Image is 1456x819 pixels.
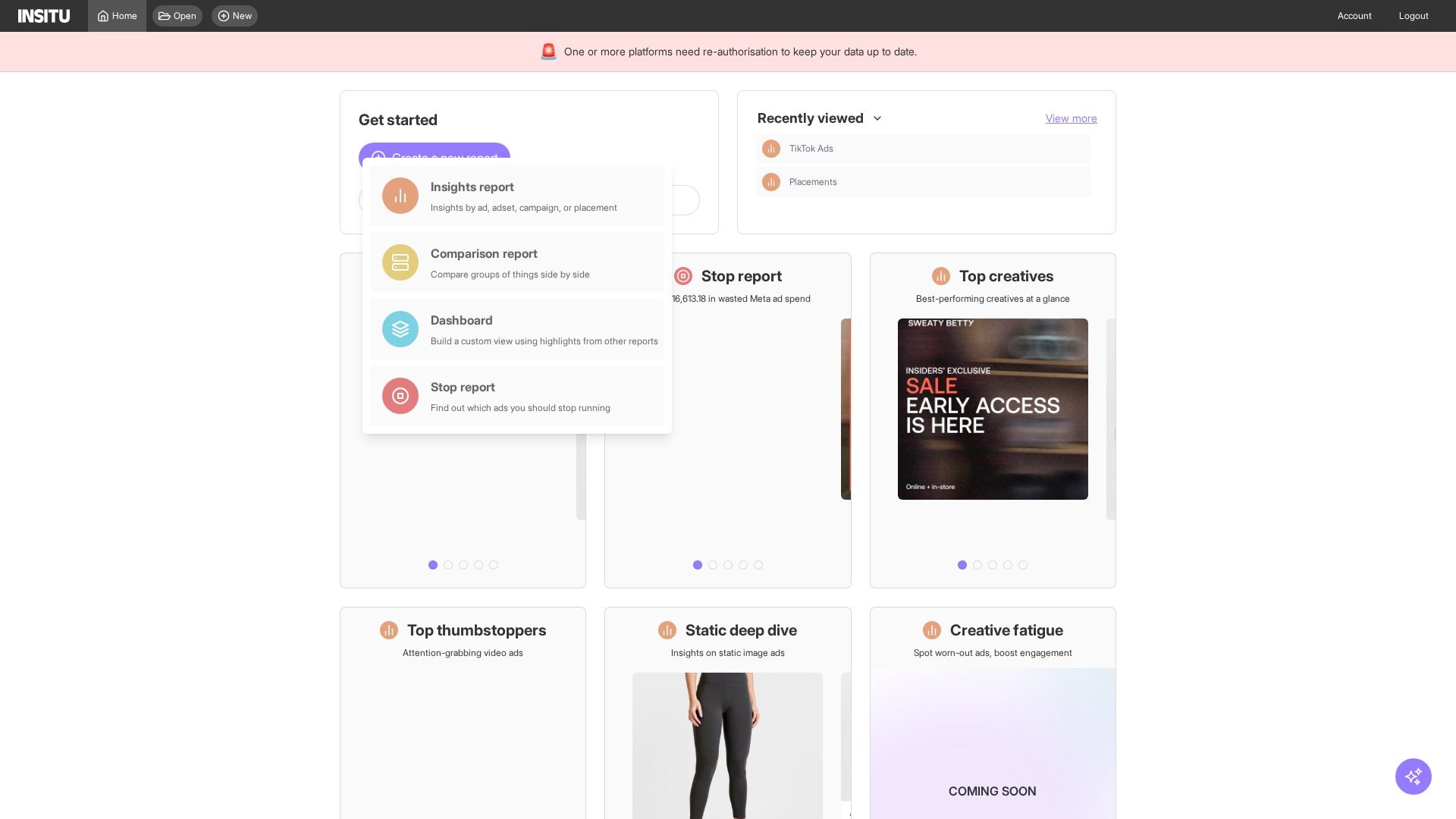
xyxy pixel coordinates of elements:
[392,149,498,167] span: Create a new report
[645,293,811,305] p: Save £16,613.18 in wasted Meta ad spend
[403,647,523,659] p: Attention-grabbing video ads
[789,176,1085,188] span: Placements
[431,311,658,329] div: Dashboard
[431,177,617,196] div: Insights report
[789,143,833,155] span: TikTok Ads
[686,620,797,641] h1: Static deep dive
[959,265,1054,287] h1: Top creatives
[359,109,700,130] h1: Get started
[174,10,196,22] span: Open
[789,176,837,188] span: Placements
[431,268,590,281] div: Compare groups of things side by side
[407,620,547,641] h1: Top thumbstoppers
[870,253,1116,588] a: Top creativesBest-performing creatives at a glance
[789,143,1085,155] span: TikTok Ads
[701,265,782,287] h1: Stop report
[431,202,617,214] div: Insights by ad, adset, campaign, or placement
[762,140,780,158] div: Insights
[233,10,252,22] span: New
[539,41,558,62] div: 🚨
[1046,111,1097,124] span: View more
[431,378,610,396] div: Stop report
[604,253,851,588] a: Stop reportSave £16,613.18 in wasted Meta ad spend
[564,44,917,59] span: One or more platforms need re-authorisation to keep your data up to date.
[671,647,785,659] p: Insights on static image ads
[916,293,1070,305] p: Best-performing creatives at a glance
[359,143,510,173] button: Create a new report
[431,244,590,262] div: Comparison report
[431,402,610,414] div: Find out which ads you should stop running
[340,253,586,588] a: What's live nowSee all active ads instantly
[18,9,70,23] img: Logo
[762,173,780,191] div: Insights
[1046,111,1097,126] button: View more
[431,335,658,347] div: Build a custom view using highlights from other reports
[112,10,137,22] span: Home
